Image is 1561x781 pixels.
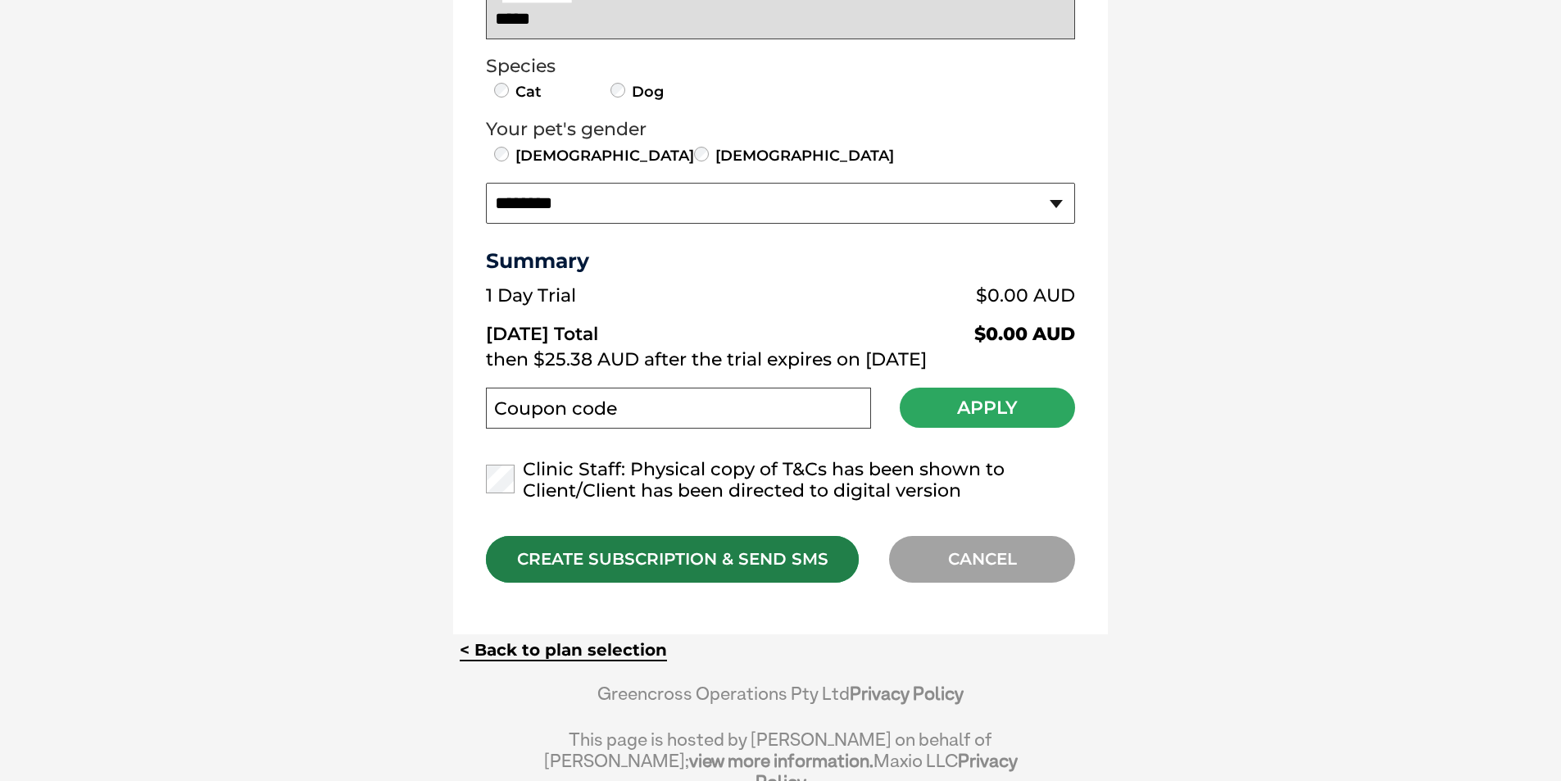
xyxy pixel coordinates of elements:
a: view more information. [689,750,874,771]
label: Coupon code [494,398,617,420]
td: 1 Day Trial [486,281,796,311]
td: then $25.38 AUD after the trial expires on [DATE] [486,345,1075,375]
div: CREATE SUBSCRIPTION & SEND SMS [486,536,859,583]
a: Privacy Policy [850,683,964,704]
td: [DATE] Total [486,311,796,345]
div: Greencross Operations Pty Ltd [543,683,1018,720]
td: $0.00 AUD [796,311,1075,345]
legend: Species [486,56,1075,77]
a: < Back to plan selection [460,640,667,661]
td: $0.00 AUD [796,281,1075,311]
input: Clinic Staff: Physical copy of T&Cs has been shown to Client/Client has been directed to digital ... [486,465,515,493]
legend: Your pet's gender [486,119,1075,140]
button: Apply [900,388,1075,428]
h3: Summary [486,248,1075,273]
label: Clinic Staff: Physical copy of T&Cs has been shown to Client/Client has been directed to digital ... [486,459,1075,502]
div: CANCEL [889,536,1075,583]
